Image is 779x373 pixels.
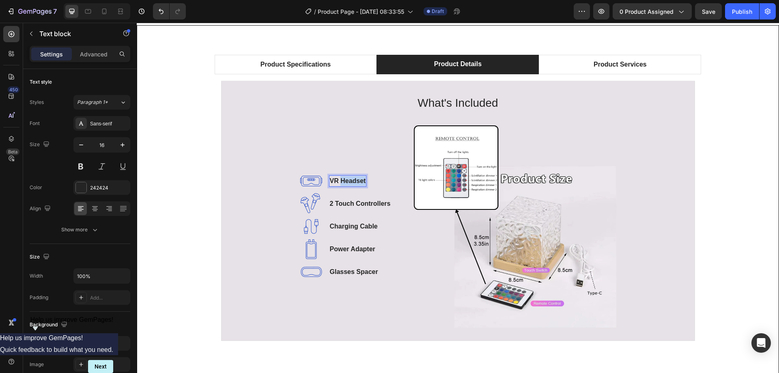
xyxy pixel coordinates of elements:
[30,316,114,323] span: Help us improve GemPages!
[432,8,444,15] span: Draft
[725,3,759,19] button: Publish
[6,149,19,155] div: Beta
[30,99,44,106] div: Styles
[30,316,114,333] button: Show survey - Help us improve GemPages!
[193,176,254,186] p: 2 Touch Controllers
[30,184,42,191] div: Color
[457,37,510,47] p: Product Services
[80,50,108,58] p: Advanced
[695,3,722,19] button: Save
[751,333,771,353] div: Open Intercom Messenger
[456,36,511,48] div: Rich Text Editor. Editing area: main
[39,29,108,39] p: Text block
[40,50,63,58] p: Settings
[193,222,239,231] p: Power Adapter
[99,72,544,89] p: What's Included
[193,244,241,254] p: Glasses Spacer
[30,222,130,237] button: Show more
[297,37,345,46] p: Product Details
[30,252,51,263] div: Size
[193,153,229,163] p: VR Headset
[30,139,51,150] div: Size
[30,120,40,127] div: Font
[74,269,130,283] input: Auto
[3,3,60,19] button: 7
[90,294,128,302] div: Add...
[732,7,752,16] div: Publish
[193,199,241,209] p: Charging Cable
[137,23,779,373] iframe: Design area
[30,78,52,86] div: Text style
[613,3,692,19] button: 0 product assigned
[192,153,230,164] div: Rich Text Editor. Editing area: main
[277,103,480,305] img: gempages_585415465296200349-32ce64a2-8ce5-4920-8460-64d96d481413.png
[90,184,128,192] div: 242424
[314,7,316,16] span: /
[53,6,57,16] p: 7
[702,8,715,15] span: Save
[61,226,99,234] div: Show more
[77,99,108,106] span: Paragraph 1*
[90,120,128,127] div: Sans-serif
[30,203,52,214] div: Align
[8,86,19,93] div: 450
[30,272,43,280] div: Width
[73,95,130,110] button: Paragraph 1*
[153,3,186,19] div: Undo/Redo
[296,35,346,47] div: Rich Text Editor. Editing area: main
[318,7,404,16] span: Product Page - [DATE] 08:33:55
[620,7,674,16] span: 0 product assigned
[30,294,48,301] div: Padding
